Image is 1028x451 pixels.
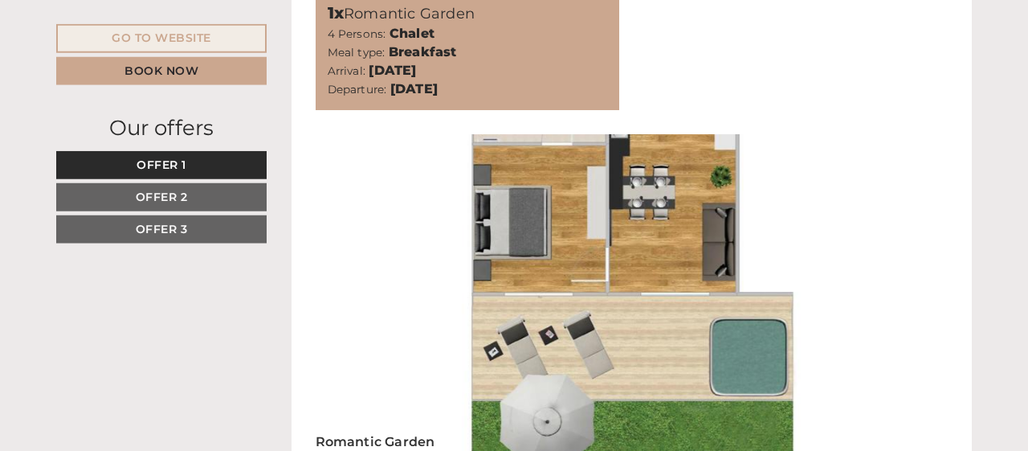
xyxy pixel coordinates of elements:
b: [DATE] [369,63,416,78]
small: Departure: [328,83,387,96]
b: [DATE] [390,81,438,96]
a: Go to website [56,24,267,53]
b: Chalet [390,26,434,41]
b: 1x [328,3,344,23]
img: image [316,134,948,451]
small: Arrival: [328,64,366,77]
b: Breakfast [389,44,457,59]
div: Our offers [56,113,267,143]
button: Previous [344,273,361,313]
span: Offer 3 [136,222,188,236]
div: Romantic Garden [328,2,608,25]
span: Offer 2 [136,190,188,204]
button: Next [903,273,920,313]
small: Meal type: [328,46,385,59]
span: Offer 1 [137,158,186,172]
small: 4 Persons: [328,27,386,40]
a: Book now [56,57,267,85]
